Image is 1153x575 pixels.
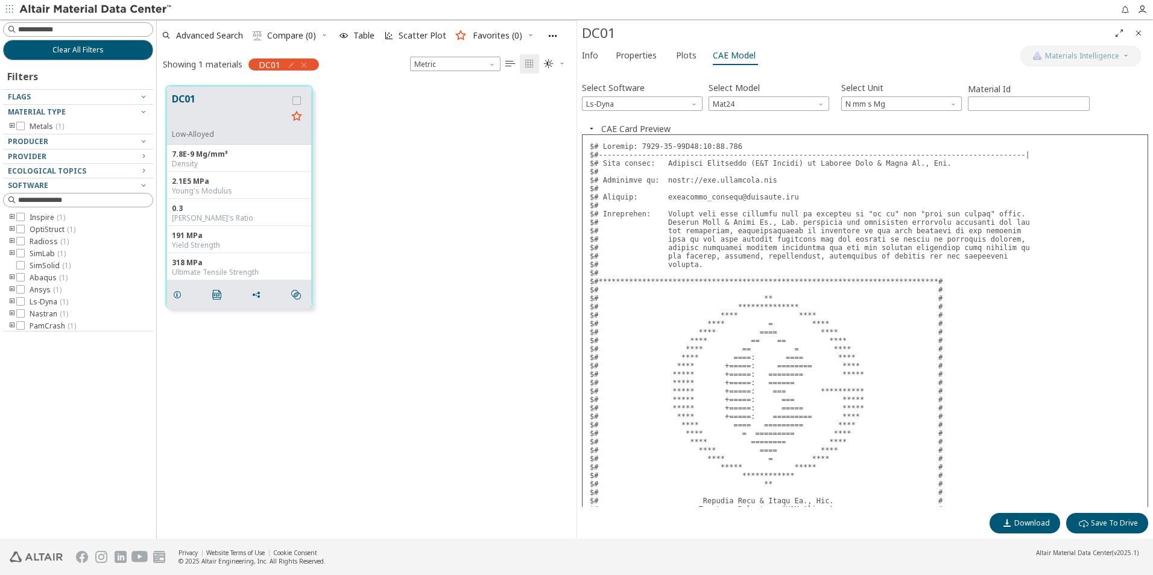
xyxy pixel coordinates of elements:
[8,225,16,234] i: toogle group
[582,96,703,111] span: Ls-Dyna
[8,321,16,331] i: toogle group
[539,54,570,74] button: Theme
[253,31,262,40] i: 
[1036,548,1112,557] span: Altair Material Data Center
[207,283,232,307] button: PDF Download
[399,31,446,40] span: Scatter Plot
[19,4,173,16] img: Altair Material Data Center
[30,321,76,331] span: PamCrash
[841,96,962,111] div: Unit
[59,272,68,283] span: ( 1 )
[30,297,68,307] span: Ls-Dyna
[582,123,601,134] button: Close
[3,60,44,89] div: Filters
[206,548,265,557] a: Website Terms of Use
[172,186,306,196] div: Young's Modulus
[8,151,46,162] span: Provider
[172,204,306,213] div: 0.3
[525,59,534,69] i: 
[172,213,306,223] div: [PERSON_NAME]'s Ratio
[990,513,1060,533] button: Download
[505,59,515,69] i: 
[709,96,829,111] span: Mat24
[582,79,645,96] label: Select Software
[3,105,153,119] button: Material Type
[582,24,1110,43] div: DC01
[410,57,501,71] div: Unit System
[62,260,71,271] span: ( 1 )
[286,283,311,307] button: Similar search
[3,178,153,193] button: Software
[163,58,242,70] div: Showing 1 materials
[676,46,697,65] span: Plots
[1020,46,1141,66] button: AI CopilotMaterials Intelligence
[1066,513,1148,533] button: Save To Drive
[1129,24,1148,43] button: Close
[410,57,501,71] span: Metric
[172,130,287,139] div: Low-Alloyed
[167,283,192,307] button: Details
[582,96,703,111] div: Software
[157,77,576,539] div: grid
[8,107,66,117] span: Material Type
[353,31,374,40] span: Table
[291,290,301,300] i: 
[30,273,68,283] span: Abaqus
[172,159,306,169] div: Density
[30,122,64,131] span: Metals
[172,258,306,268] div: 318 MPa
[1110,24,1129,43] button: Full Screen
[30,213,65,222] span: Inspire
[172,149,306,159] div: 7.8E-9 Mg/mm³
[1079,518,1088,528] i: 
[60,309,68,319] span: ( 1 )
[8,309,16,319] i: toogle group
[267,31,316,40] span: Compare (0)
[68,321,76,331] span: ( 1 )
[8,213,16,222] i: toogle group
[1036,548,1139,557] div: (v2025.1)
[287,107,306,127] button: Favorite
[1091,518,1138,528] span: Save To Drive
[212,290,222,300] i: 
[8,180,48,190] span: Software
[178,557,326,565] div: © 2025 Altair Engineering, Inc. All Rights Reserved.
[60,297,68,307] span: ( 1 )
[55,121,64,131] span: ( 1 )
[520,54,539,74] button: Tile View
[3,164,153,178] button: Ecological Topics
[1045,51,1119,61] span: Materials Intelligence
[8,166,86,176] span: Ecological Topics
[968,82,1090,96] label: Material Id
[473,31,522,40] span: Favorites (0)
[176,31,243,40] span: Advanced Search
[616,46,657,65] span: Properties
[57,248,66,259] span: ( 1 )
[60,236,69,247] span: ( 1 )
[968,97,1089,110] input: Start Number
[10,551,63,562] img: Altair Engineering
[8,136,48,146] span: Producer
[3,134,153,149] button: Producer
[8,273,16,283] i: toogle group
[172,268,306,277] div: Ultimate Tensile Strength
[273,548,317,557] a: Cookie Consent
[501,54,520,74] button: Table View
[601,123,671,134] button: CAE Card Preview
[841,79,883,96] label: Select Unit
[8,92,31,102] span: Flags
[8,122,16,131] i: toogle group
[709,79,760,96] label: Select Model
[1014,518,1050,528] span: Download
[1032,51,1042,61] img: AI Copilot
[8,249,16,259] i: toogle group
[172,231,306,240] div: 191 MPa
[582,46,598,65] span: Info
[178,548,198,557] a: Privacy
[8,297,16,307] i: toogle group
[53,284,62,295] span: ( 1 )
[3,90,153,104] button: Flags
[8,285,16,295] i: toogle group
[30,225,75,234] span: OptiStruct
[544,59,554,69] i: 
